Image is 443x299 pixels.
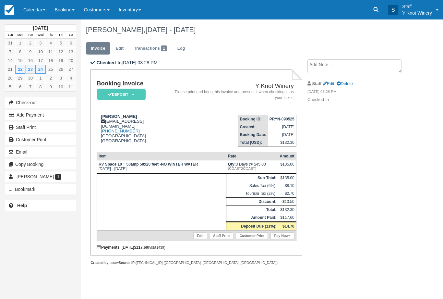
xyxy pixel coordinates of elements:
td: $132.30 [268,139,296,147]
a: 7 [5,47,15,56]
td: Tourism Tax (2%): [226,190,278,198]
a: 28 [5,74,15,82]
button: Email [5,147,76,157]
td: -$13.50 [278,197,296,206]
a: 15 [15,56,25,65]
a: 22 [15,65,25,74]
strong: $14.70 [282,224,294,229]
a: [PERSON_NAME] 1 [5,171,76,182]
a: Edit [193,232,207,239]
div: [EMAIL_ADDRESS][DOMAIN_NAME] [GEOGRAPHIC_DATA] [GEOGRAPHIC_DATA] [97,114,172,143]
td: $117.60 [278,214,296,222]
a: 12 [56,47,66,56]
th: Rate [226,152,278,160]
a: Edit [323,81,334,86]
a: 10 [35,47,45,56]
span: 1 [55,174,61,180]
a: Customer Print [236,232,268,239]
strong: Created by: [90,261,110,265]
th: Created: [238,123,268,131]
strong: Staff [312,81,322,86]
h1: [PERSON_NAME], [86,26,409,34]
a: 2 [46,74,56,82]
a: 11 [46,47,56,56]
a: 2 [25,39,35,47]
td: 3 Days @ $45.00 [226,160,278,173]
a: Edit [111,42,128,55]
a: 9 [46,82,56,91]
strong: [DATE] [33,25,48,31]
th: Sat [66,31,76,39]
td: $135.00 [278,174,296,182]
a: 8 [15,47,25,56]
a: 20 [66,56,76,65]
a: 6 [15,82,25,91]
th: Item [97,152,226,160]
a: 1 [35,74,45,82]
a: 4 [66,74,76,82]
a: 18 [46,56,56,65]
a: 25 [46,65,56,74]
th: Sub-Total: [226,174,278,182]
a: Log [173,42,190,55]
a: 16 [25,56,35,65]
a: Staff Print [5,122,76,132]
td: $8.10 [278,182,296,190]
a: Invoice [86,42,110,55]
p: Staff [402,3,432,10]
a: 17 [35,56,45,65]
button: Copy Booking [5,159,76,169]
td: [DATE] - [DATE] [97,160,226,173]
p: [DATE] 03:28 PM [90,59,302,66]
th: Deposit Due (11%): [226,222,278,230]
a: 6 [66,39,76,47]
img: checkfront-main-nav-mini-logo.png [5,5,14,15]
div: ccraw [TECHNICAL_ID] ([GEOGRAPHIC_DATA], [GEOGRAPHIC_DATA], [GEOGRAPHIC_DATA]) [90,260,302,265]
a: 30 [25,74,35,82]
th: Mon [15,31,25,39]
a: 11 [66,82,76,91]
a: Help [5,200,76,211]
em: [DATE] 03:28 PM [307,89,409,96]
th: Wed [35,31,45,39]
a: 26 [56,65,66,74]
address: Please print and bring this invoice and present it when checking in as your ticket. [175,89,294,100]
th: Amount [278,152,296,160]
b: Help [17,203,27,208]
strong: [PERSON_NAME] [101,114,137,119]
button: Bookmark [5,184,76,194]
button: Add Payment [5,110,76,120]
td: Sales Tax (6%): [226,182,278,190]
td: $2.70 [278,190,296,198]
p: Checked-In [307,97,409,103]
th: Discount: [226,197,278,206]
h2: Y Knot Winery [175,83,294,90]
a: 7 [25,82,35,91]
th: Sun [5,31,15,39]
strong: PRYN-090525 [269,117,294,121]
a: 3 [35,39,45,47]
th: Thu [46,31,56,39]
th: Total: [226,206,278,214]
a: 10 [56,82,66,91]
th: Amount Paid: [226,214,278,222]
a: Customer Print [5,134,76,145]
a: 29 [15,74,25,82]
button: Check-out [5,97,76,108]
a: Deposit [97,88,143,100]
td: [DATE] [268,123,296,131]
span: 1 [161,45,167,51]
strong: RV Space 10 ~ 50amp 50x20 feet -NO WINTER WATER [99,162,198,167]
div: : [DATE] (visa ) [97,245,296,250]
td: [DATE] [268,131,296,139]
strong: $117.60 [134,245,148,250]
a: 13 [66,47,76,56]
a: Pay Now [270,232,294,239]
span: [DATE] - [DATE] [145,26,196,34]
th: Booking ID: [238,115,268,123]
a: 9 [25,47,35,56]
small: 1439 [156,245,164,249]
a: 27 [66,65,76,74]
a: 19 [56,56,66,65]
th: Total (USD): [238,139,268,147]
